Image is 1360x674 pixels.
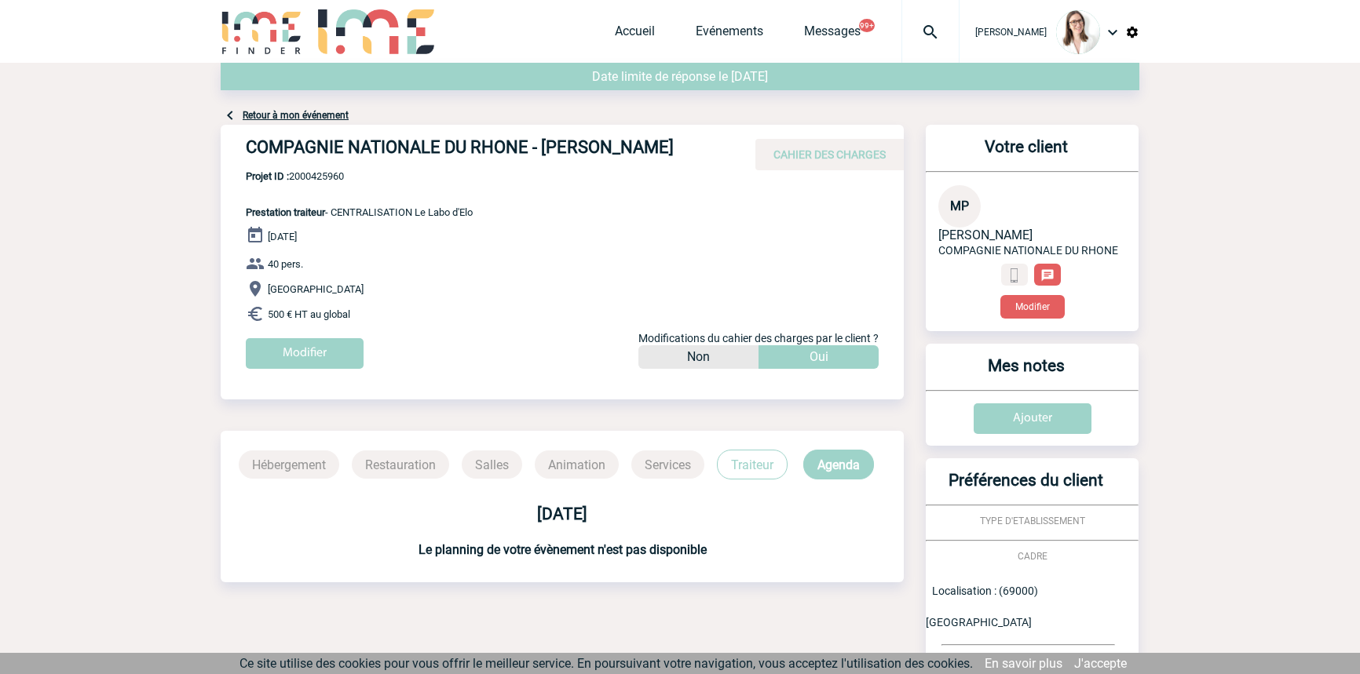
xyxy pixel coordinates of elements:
h4: COMPAGNIE NATIONALE DU RHONE - [PERSON_NAME] [246,137,717,164]
p: Services [631,450,704,479]
h3: Votre client [932,137,1120,171]
span: CAHIER DES CHARGES [773,148,886,161]
span: 500 € HT au global [268,308,350,320]
b: [DATE] [537,505,587,523]
h3: Mes notes [932,356,1120,390]
span: [PERSON_NAME] [938,228,1033,242]
p: Traiteur [717,450,788,479]
span: MP [950,199,969,213]
span: TYPE D'ETABLISSEMENT [980,516,1085,526]
span: Localisation : (69000) [GEOGRAPHIC_DATA] [926,585,1038,628]
span: Modifications du cahier des charges par le client ? [638,332,879,344]
p: Hébergement [239,450,339,479]
span: 40 pers. [268,258,303,270]
a: Retour à mon événement [243,110,349,121]
p: Oui [810,345,828,369]
p: Animation [535,450,619,479]
img: 122719-0.jpg [1056,10,1100,54]
b: Projet ID : [246,170,289,182]
span: - CENTRALISATION Le Labo d'Elo [246,206,473,218]
p: Non [687,345,710,369]
span: Prestation traiteur [246,206,325,218]
a: J'accepte [1074,656,1127,671]
p: Salles [462,450,522,479]
input: Modifier [246,338,364,369]
span: [GEOGRAPHIC_DATA] [268,283,364,295]
a: En savoir plus [985,656,1062,671]
span: Ce site utilise des cookies pour vous offrir le meilleur service. En poursuivant votre navigation... [239,656,973,671]
img: chat-24-px-w.png [1040,268,1055,282]
p: Restauration [352,450,449,479]
p: Agenda [803,450,874,479]
button: 99+ [859,19,875,32]
a: Evénements [696,24,763,46]
span: CADRE [1018,551,1047,562]
a: Messages [804,24,861,46]
h3: Le planning de votre évènement n'est pas disponible [221,542,904,557]
input: Ajouter [974,403,1091,434]
span: 2000425960 [246,170,473,182]
span: COMPAGNIE NATIONALE DU RHONE [938,244,1118,257]
a: Accueil [615,24,655,46]
span: [DATE] [268,231,297,242]
img: IME-Finder [221,9,302,54]
span: [PERSON_NAME] [975,27,1047,38]
h3: Préférences du client [932,471,1120,505]
img: portable.png [1007,268,1022,282]
span: Date limite de réponse le [DATE] [592,69,768,84]
button: Modifier [1000,295,1065,319]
